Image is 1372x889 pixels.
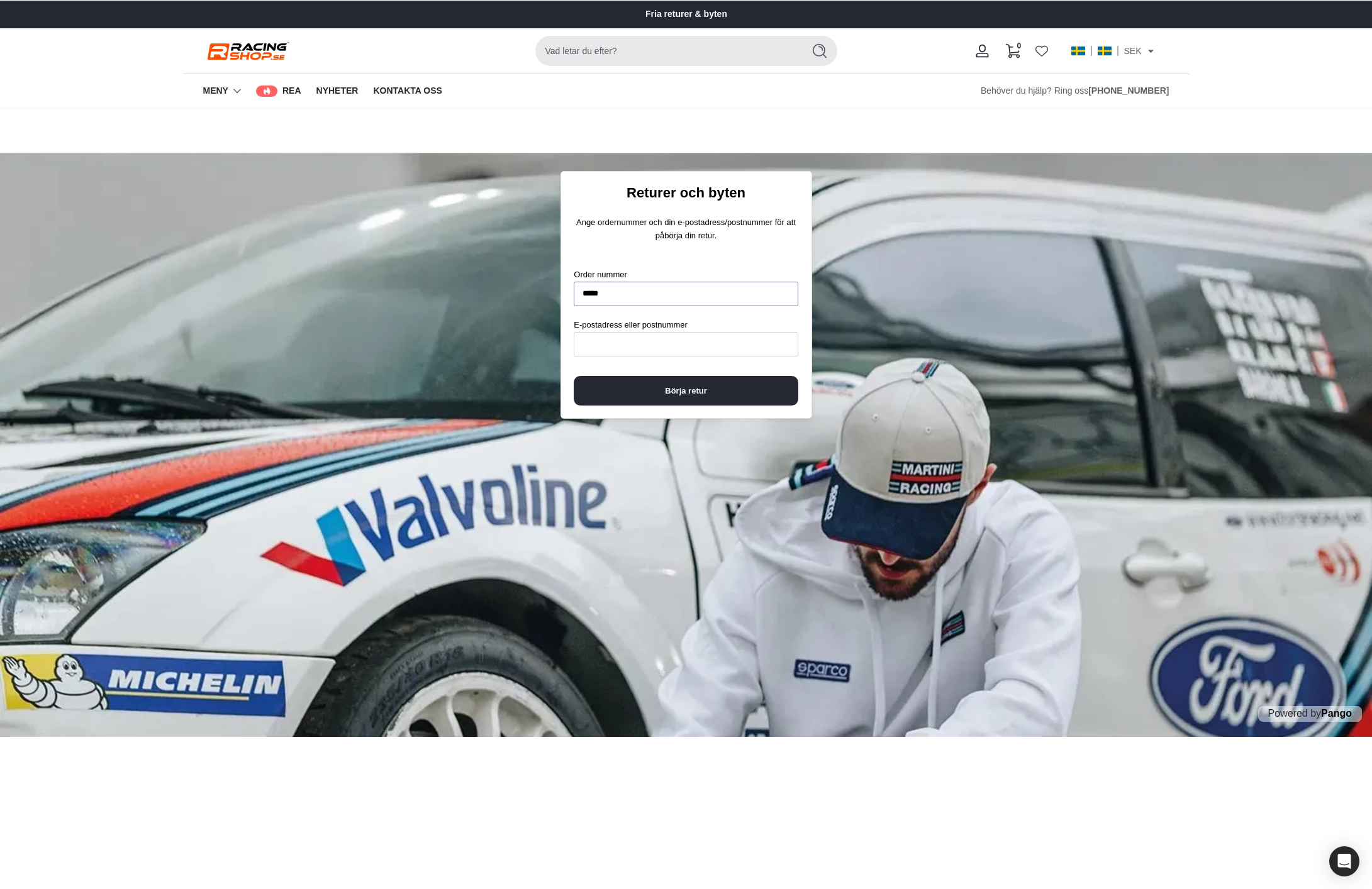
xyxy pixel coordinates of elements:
a: Pango [1321,708,1352,719]
a: Meny [203,84,228,98]
label: E-postadress eller postnummer [574,319,688,331]
a: Varukorg [998,31,1028,71]
button: Börja retur [574,376,798,406]
modal-opener: Varukorgsfack [998,31,1028,71]
a: Nyheter [316,74,359,108]
a: Wishlist page link [1035,45,1048,57]
img: se [1071,46,1086,56]
p: Ange ordernummer och din e-postadress/postnummer för att påbörja din retur. [574,216,798,243]
a: Ring oss på +46303-40 49 05 [1088,84,1169,98]
img: se [1097,46,1112,56]
span: SEK [1124,45,1141,57]
summary: Meny [203,74,241,108]
a: REA [256,74,301,108]
h1: Returer och byten [574,184,798,202]
a: Racing shop Racing shop [203,40,291,62]
div: Behöver du hjälp? Ring oss [981,84,1169,98]
input: Sök på webbplatsen [535,36,797,66]
span: Nyheter [316,84,359,98]
img: Racing shop [203,40,291,62]
p: Powered by [1258,706,1362,722]
a: Kontakta oss [373,74,442,108]
a: Fria returer & byten [645,8,727,21]
div: Open Intercom Messenger [1329,846,1359,876]
span: Börja retur [665,377,706,405]
span: REA [282,84,301,98]
slider-component: Bildspel [510,3,862,26]
span: Kontakta oss [373,84,442,98]
label: Order nummer [574,268,627,281]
